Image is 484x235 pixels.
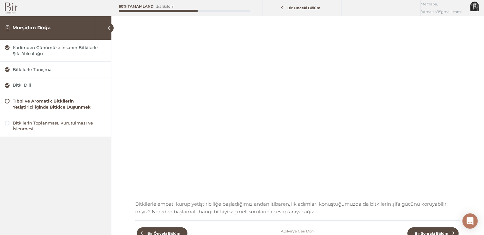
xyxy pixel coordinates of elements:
div: 3/5 Bölüm [156,5,174,8]
a: Kadimden Günümüze İnsanın Bitkilerle Şifa Yolculuğu [5,45,106,57]
img: Bir Logo [5,3,18,14]
div: Kadimden Günümüze İnsanın Bitkilerle Şifa Yolculuğu [13,45,106,57]
a: Bitki Dili [5,82,106,88]
a: Bir Önceki Bölüm [264,2,340,14]
a: Bitkilerle Tanışma [5,67,106,73]
a: Atölye'ye Geri Dön [281,227,314,235]
div: Bitkilerin Toplanması, Kurutulması ve İşlenmesi [13,120,106,132]
a: Tıbbi ve Aromatik Bitkilerin Yetiştiriciliğinde Bitkice Düşünmek [5,98,106,110]
div: Bitkilerle Tanışma [13,67,106,73]
div: Tıbbi ve Aromatik Bitkilerin Yetiştiriciliğinde Bitkice Düşünmek [13,98,106,110]
div: 60% Tamamlandı [119,5,155,8]
a: Bitkilerin Toplanması, Kurutulması ve İşlenmesi [5,120,106,132]
div: Bitki Dili [13,82,106,88]
p: Bitkilerle empati kurup yetiştiriciliğe başladığımız andan itibaren, ilk adımları konuştuğumuzda ... [135,200,460,216]
span: Bir Önceki Bölüm [284,6,324,10]
a: Mürşidim Doğa [12,25,51,31]
span: Merhaba, fatmatila95gmail-com! [421,0,465,16]
div: Open Intercom Messenger [462,213,478,229]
